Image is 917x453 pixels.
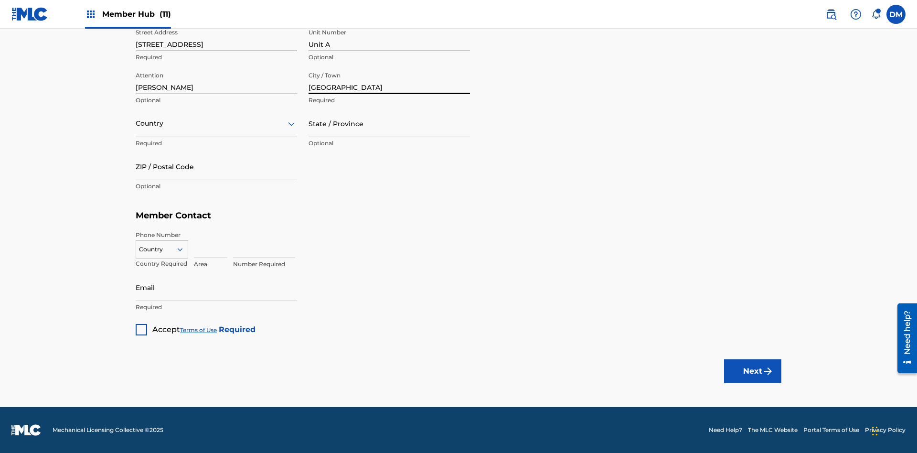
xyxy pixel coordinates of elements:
iframe: Chat Widget [869,407,917,453]
span: Accept [152,325,180,334]
img: logo [11,424,41,436]
div: Drag [872,417,878,445]
p: Optional [309,139,470,148]
p: Required [136,53,297,62]
p: Area [194,260,227,269]
img: search [825,9,837,20]
strong: Required [219,325,256,334]
div: User Menu [886,5,906,24]
p: Required [136,303,297,312]
a: Need Help? [709,426,742,434]
p: Optional [136,96,297,105]
img: help [850,9,862,20]
p: Required [136,139,297,148]
span: Member Hub [102,9,171,20]
a: Portal Terms of Use [803,426,859,434]
h5: Member Contact [136,205,781,226]
p: Optional [309,53,470,62]
p: Required [309,96,470,105]
div: Notifications [871,10,881,19]
a: The MLC Website [748,426,798,434]
span: Mechanical Licensing Collective © 2025 [53,426,163,434]
a: Public Search [821,5,841,24]
img: f7272a7cc735f4ea7f67.svg [762,366,774,377]
img: MLC Logo [11,7,48,21]
div: Help [846,5,865,24]
p: Country Required [136,259,188,268]
p: Number Required [233,260,295,269]
iframe: Resource Center [890,300,917,378]
button: Next [724,359,781,383]
a: Privacy Policy [865,426,906,434]
img: Top Rightsholders [85,9,96,20]
span: (11) [160,10,171,19]
a: Terms of Use [180,326,217,334]
p: Optional [136,182,297,191]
